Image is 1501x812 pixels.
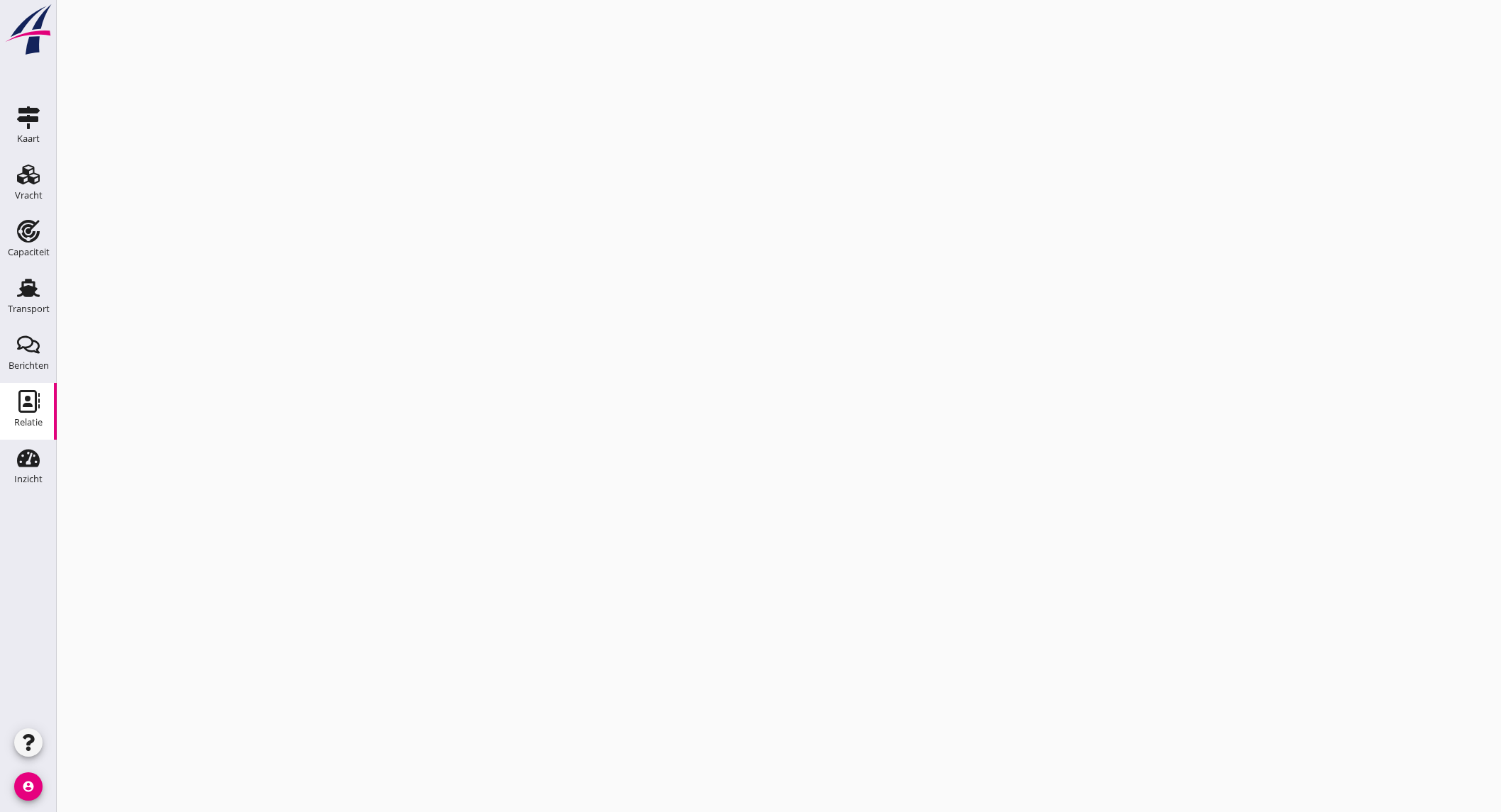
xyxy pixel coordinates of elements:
div: Berichten [9,361,49,370]
div: Inzicht [14,474,43,484]
img: logo-small.a267ee39.svg [3,4,54,56]
i: account_circle [14,772,43,801]
div: Vracht [15,191,43,200]
div: Capaciteit [8,248,50,257]
div: Relatie [14,418,43,427]
div: Transport [8,304,50,313]
div: Kaart [17,134,40,143]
